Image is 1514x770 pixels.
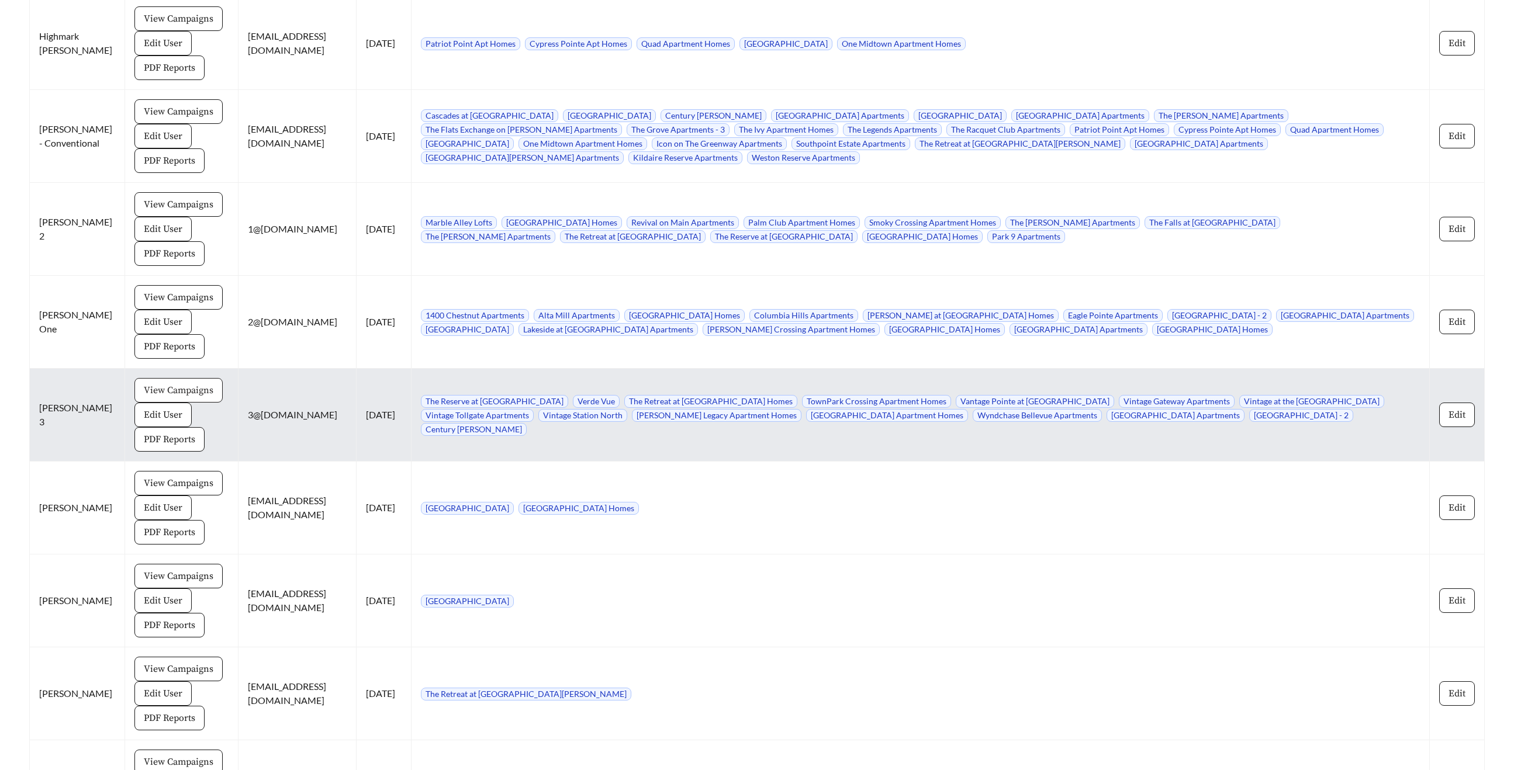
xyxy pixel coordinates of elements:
span: [GEOGRAPHIC_DATA] Homes [519,502,639,515]
span: [GEOGRAPHIC_DATA] - 2 [1249,409,1353,422]
span: PDF Reports [144,154,195,168]
span: [GEOGRAPHIC_DATA] [421,137,514,150]
a: View Campaigns [134,291,223,302]
span: Edit User [144,594,182,608]
a: View Campaigns [134,384,223,395]
button: Edit User [134,495,192,520]
td: [DATE] [357,183,412,276]
td: [DATE] [357,90,412,183]
span: Edit [1449,222,1465,236]
a: Edit User [134,130,192,141]
button: Edit [1439,310,1475,334]
span: The [PERSON_NAME] Apartments [1005,216,1140,229]
span: Edit User [144,686,182,700]
td: [DATE] [357,276,412,369]
span: Cascades at [GEOGRAPHIC_DATA] [421,109,558,122]
td: [PERSON_NAME] - Conventional [30,90,125,183]
span: Park 9 Apartments [987,230,1065,243]
span: The Reserve at [GEOGRAPHIC_DATA] [421,395,568,408]
button: Edit [1439,495,1475,520]
span: [GEOGRAPHIC_DATA] Apartments [1276,309,1414,322]
a: Edit User [134,501,192,512]
td: 1@[DOMAIN_NAME] [238,183,357,276]
span: [GEOGRAPHIC_DATA] Homes [502,216,622,229]
span: Kildaire Reserve Apartments [628,151,742,164]
button: PDF Reports [134,148,205,173]
td: [DATE] [357,462,412,554]
span: Edit [1449,594,1465,608]
button: View Campaigns [134,285,223,310]
span: View Campaigns [144,476,213,490]
span: Edit [1449,686,1465,700]
span: Vintage Station North [538,409,627,422]
span: [GEOGRAPHIC_DATA] Apartments [1130,137,1268,150]
td: [EMAIL_ADDRESS][DOMAIN_NAME] [238,462,357,554]
span: [GEOGRAPHIC_DATA] Apartments [1011,109,1149,122]
button: Edit User [134,31,192,56]
td: [PERSON_NAME] [30,647,125,740]
a: View Campaigns [134,477,223,488]
td: [PERSON_NAME] [30,462,125,554]
button: PDF Reports [134,241,205,266]
span: Edit [1449,36,1465,50]
span: [GEOGRAPHIC_DATA] - 2 [1167,309,1271,322]
button: View Campaigns [134,378,223,403]
span: Cypress Pointe Apt Homes [525,37,632,50]
span: Smoky Crossing Apartment Homes [865,216,1001,229]
button: PDF Reports [134,520,205,544]
a: View Campaigns [134,12,223,23]
span: [GEOGRAPHIC_DATA] [421,595,514,608]
span: The Falls at [GEOGRAPHIC_DATA] [1145,216,1280,229]
span: [GEOGRAPHIC_DATA] Homes [884,323,1005,336]
span: Edit User [144,501,182,515]
span: Edit User [144,129,182,143]
a: Edit User [134,315,192,327]
button: View Campaigns [134,657,223,681]
button: Edit [1439,124,1475,148]
span: [GEOGRAPHIC_DATA][PERSON_NAME] Apartments [421,151,624,164]
a: View Campaigns [134,198,223,209]
button: PDF Reports [134,706,205,730]
span: [GEOGRAPHIC_DATA] [914,109,1007,122]
button: View Campaigns [134,192,223,217]
td: [PERSON_NAME] [30,554,125,647]
span: [GEOGRAPHIC_DATA] Apartments [1107,409,1245,422]
span: The Legends Apartments [843,123,942,136]
a: View Campaigns [134,663,223,674]
span: Edit User [144,36,182,50]
button: View Campaigns [134,564,223,588]
span: PDF Reports [144,711,195,725]
span: Eagle Pointe Apartments [1063,309,1163,322]
td: [EMAIL_ADDRESS][DOMAIN_NAME] [238,554,357,647]
td: 2@[DOMAIN_NAME] [238,276,357,369]
td: [EMAIL_ADDRESS][DOMAIN_NAME] [238,647,357,740]
td: [DATE] [357,369,412,462]
button: PDF Reports [134,427,205,452]
button: PDF Reports [134,56,205,80]
td: [PERSON_NAME] One [30,276,125,369]
span: PDF Reports [144,339,195,353]
span: Wyndchase Bellevue Apartments [973,409,1102,422]
span: View Campaigns [144,755,213,769]
span: The Retreat at [GEOGRAPHIC_DATA] [560,230,706,243]
a: Edit User [134,687,192,698]
span: [PERSON_NAME] Crossing Apartment Homes [703,323,880,336]
span: The Retreat at [GEOGRAPHIC_DATA] Homes [624,395,797,408]
span: Quad Apartment Homes [1285,123,1384,136]
button: View Campaigns [134,471,223,495]
span: Edit [1449,408,1465,422]
button: Edit User [134,403,192,427]
button: Edit User [134,310,192,334]
span: The [PERSON_NAME] Apartments [1154,109,1288,122]
span: Marble Alley Lofts [421,216,497,229]
span: [GEOGRAPHIC_DATA] Apartments [1010,323,1147,336]
span: Vantage Pointe at [GEOGRAPHIC_DATA] [956,395,1114,408]
span: One Midtown Apartment Homes [519,137,647,150]
span: The Retreat at [GEOGRAPHIC_DATA][PERSON_NAME] [915,137,1125,150]
span: Century [PERSON_NAME] [421,423,527,436]
button: Edit [1439,217,1475,241]
span: The Flats Exchange on [PERSON_NAME] Apartments [421,123,622,136]
button: Edit User [134,588,192,613]
button: View Campaigns [134,99,223,124]
span: [GEOGRAPHIC_DATA] Homes [624,309,745,322]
